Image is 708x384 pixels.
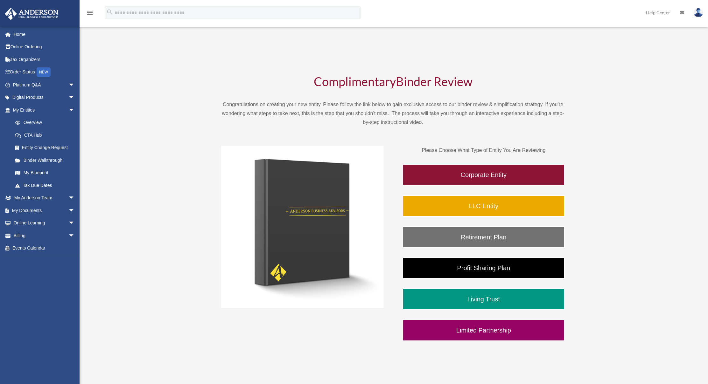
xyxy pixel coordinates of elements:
[9,179,84,192] a: Tax Due Dates
[403,195,565,217] a: LLC Entity
[68,104,81,117] span: arrow_drop_down
[4,66,84,79] a: Order StatusNEW
[9,129,84,141] a: CTA Hub
[4,53,84,66] a: Tax Organizers
[68,91,81,104] span: arrow_drop_down
[9,167,84,179] a: My Blueprint
[314,74,396,89] span: Complimentary
[4,229,84,242] a: Billingarrow_drop_down
[86,9,94,17] i: menu
[68,217,81,230] span: arrow_drop_down
[68,192,81,205] span: arrow_drop_down
[68,204,81,217] span: arrow_drop_down
[68,229,81,242] span: arrow_drop_down
[106,9,113,16] i: search
[4,91,84,104] a: Digital Productsarrow_drop_down
[403,257,565,279] a: Profit Sharing Plan
[4,41,84,53] a: Online Ordering
[694,8,703,17] img: User Pic
[221,100,565,127] p: Congratulations on creating your new entity. Please follow the link below to gain exclusive acces...
[68,79,81,92] span: arrow_drop_down
[4,217,84,230] a: Online Learningarrow_drop_down
[4,28,84,41] a: Home
[403,226,565,248] a: Retirement Plan
[3,8,60,20] img: Anderson Advisors Platinum Portal
[4,79,84,91] a: Platinum Q&Aarrow_drop_down
[4,204,84,217] a: My Documentsarrow_drop_down
[403,319,565,341] a: Limited Partnership
[9,154,81,167] a: Binder Walkthrough
[403,146,565,155] p: Please Choose What Type of Entity You Are Reviewing
[403,288,565,310] a: Living Trust
[86,11,94,17] a: menu
[4,242,84,255] a: Events Calendar
[9,141,84,154] a: Entity Change Request
[4,104,84,116] a: My Entitiesarrow_drop_down
[37,67,51,77] div: NEW
[396,74,473,89] span: Binder Review
[9,116,84,129] a: Overview
[403,164,565,186] a: Corporate Entity
[4,192,84,204] a: My Anderson Teamarrow_drop_down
